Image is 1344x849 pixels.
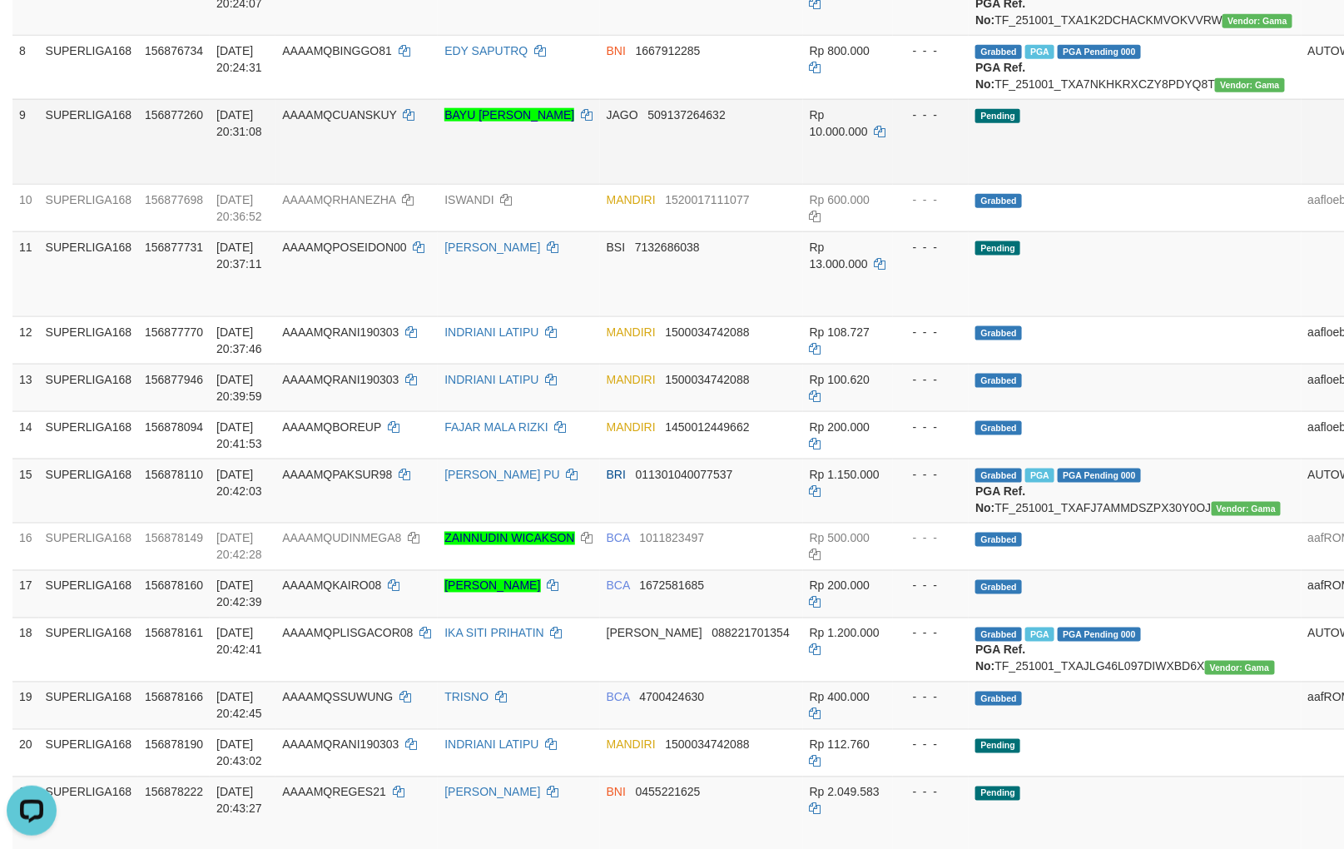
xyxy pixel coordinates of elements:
[216,241,262,271] span: [DATE] 20:37:11
[216,325,262,355] span: [DATE] 20:37:46
[969,459,1301,523] td: TF_251001_TXAFJ7AMMDSZPX30Y0OJ
[39,729,139,777] td: SUPERLIGA168
[607,373,656,386] span: MANDIRI
[145,44,203,57] span: 156876734
[145,532,203,545] span: 156878149
[900,689,963,706] div: - - -
[145,691,203,704] span: 156878166
[216,579,262,609] span: [DATE] 20:42:39
[1025,469,1054,483] span: Marked by aafsengchandara
[639,532,704,545] span: Copy 1011823497 to clipboard
[810,108,868,138] span: Rp 10.000.000
[7,7,57,57] button: Open LiveChat chat widget
[145,108,203,122] span: 156877260
[975,61,1025,91] b: PGA Ref. No:
[12,523,39,570] td: 16
[444,325,538,339] a: INDRIANI LATIPU
[12,316,39,364] td: 12
[12,618,39,682] td: 18
[975,628,1022,642] span: Grabbed
[636,44,701,57] span: Copy 1667912285 to clipboard
[666,325,750,339] span: Copy 1500034742088 to clipboard
[607,241,626,254] span: BSI
[282,44,391,57] span: AAAAMQBINGGO81
[39,618,139,682] td: SUPERLIGA168
[12,99,39,184] td: 9
[607,420,656,434] span: MANDIRI
[282,420,381,434] span: AAAAMQBOREUP
[12,570,39,618] td: 17
[1222,14,1292,28] span: Vendor URL: https://trx31.1velocity.biz
[216,738,262,768] span: [DATE] 20:43:02
[1215,78,1285,92] span: Vendor URL: https://trx31.1velocity.biz
[607,579,630,593] span: BCA
[12,231,39,316] td: 11
[39,364,139,411] td: SUPERLIGA168
[145,420,203,434] span: 156878094
[12,364,39,411] td: 13
[810,532,870,545] span: Rp 500.000
[607,532,630,545] span: BCA
[216,786,262,816] span: [DATE] 20:43:27
[39,570,139,618] td: SUPERLIGA168
[1025,628,1054,642] span: Marked by aafheankoy
[975,374,1022,388] span: Grabbed
[810,241,868,271] span: Rp 13.000.000
[444,193,493,206] a: ISWANDI
[1058,45,1141,59] span: PGA Pending
[145,786,203,799] span: 156878222
[900,578,963,594] div: - - -
[39,459,139,523] td: SUPERLIGA168
[900,371,963,388] div: - - -
[607,108,638,122] span: JAGO
[145,738,203,752] span: 156878190
[900,107,963,123] div: - - -
[810,44,870,57] span: Rp 800.000
[39,316,139,364] td: SUPERLIGA168
[810,420,870,434] span: Rp 200.000
[975,580,1022,594] span: Grabbed
[975,194,1022,208] span: Grabbed
[282,373,399,386] span: AAAAMQRANI190303
[607,738,656,752] span: MANDIRI
[900,419,963,435] div: - - -
[810,373,870,386] span: Rp 100.620
[444,786,540,799] a: [PERSON_NAME]
[666,420,750,434] span: Copy 1450012449662 to clipboard
[635,241,700,254] span: Copy 7132686038 to clipboard
[145,193,203,206] span: 156877698
[39,35,139,99] td: SUPERLIGA168
[145,468,203,481] span: 156878110
[145,579,203,593] span: 156878160
[1025,45,1054,59] span: Marked by aafsoycanthlai
[282,579,381,593] span: AAAAMQKAIRO08
[12,411,39,459] td: 14
[639,579,704,593] span: Copy 1672581685 to clipboard
[969,35,1301,99] td: TF_251001_TXA7NKHKRXCZY8PDYQ8T
[900,42,963,59] div: - - -
[900,530,963,547] div: - - -
[444,468,559,481] a: [PERSON_NAME] PU
[444,579,540,593] a: [PERSON_NAME]
[975,787,1020,801] span: Pending
[810,579,870,593] span: Rp 200.000
[216,193,262,223] span: [DATE] 20:36:52
[900,784,963,801] div: - - -
[216,532,262,562] span: [DATE] 20:42:28
[969,618,1301,682] td: TF_251001_TXAJLG46L097DIWXBD6X
[810,468,880,481] span: Rp 1.150.000
[444,44,528,57] a: EDY SAPUTRQ
[607,786,626,799] span: BNI
[900,737,963,753] div: - - -
[282,325,399,339] span: AAAAMQRANI190303
[444,691,489,704] a: TRISNO
[639,691,704,704] span: Copy 4700424630 to clipboard
[636,786,701,799] span: Copy 0455221625 to clipboard
[282,468,392,481] span: AAAAMQPAKSUR98
[607,44,626,57] span: BNI
[444,420,548,434] a: FAJAR MALA RIZKI
[39,682,139,729] td: SUPERLIGA168
[216,468,262,498] span: [DATE] 20:42:03
[444,532,574,545] a: ZAINNUDIN WICAKSON
[900,191,963,208] div: - - -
